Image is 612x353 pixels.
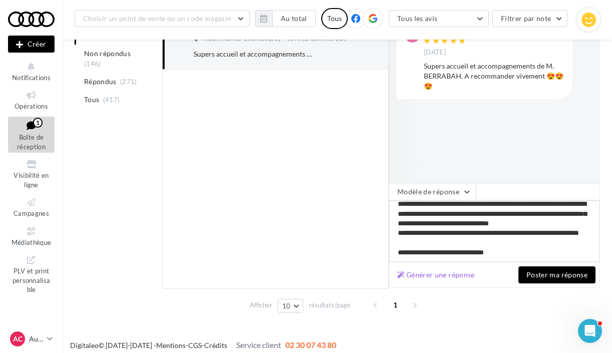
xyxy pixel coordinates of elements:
[17,133,46,151] span: Boîte de réception
[389,10,489,27] button: Tous les avis
[8,36,55,53] div: Nouvelle campagne
[250,300,272,310] span: Afficher
[84,49,131,59] span: Non répondus
[12,74,51,82] span: Notifications
[194,49,315,59] div: Supers accueil et accompagnements de M. BERRABAH. A recommander vivement 😍😍😍
[389,183,476,200] button: Modèle de réponse
[8,88,55,112] a: Opérations
[84,60,101,68] span: (146)
[103,96,120,104] span: (417)
[278,299,303,313] button: 10
[8,195,55,219] a: Campagnes
[84,95,99,105] span: Tous
[8,224,55,248] a: Médiathèque
[255,10,316,27] button: Au total
[387,297,403,313] span: 1
[397,14,438,23] span: Tous les avis
[424,61,564,91] div: Supers accueil et accompagnements de M. BERRABAH. A recommander vivement 😍😍😍
[15,102,48,110] span: Opérations
[33,118,43,128] div: 1
[8,36,55,53] button: Créer
[29,334,43,344] p: Audi CHAMBOURCY
[8,117,55,153] a: Boîte de réception1
[188,341,202,349] a: CGS
[236,340,281,349] span: Service client
[285,340,336,349] span: 02 30 07 43 80
[70,341,336,349] span: © [DATE]-[DATE] - - -
[578,319,602,343] iframe: Intercom live chat
[393,269,479,281] button: Générer une réponse
[14,171,49,189] span: Visibilité en ligne
[204,341,227,349] a: Crédits
[8,252,55,296] a: PLV et print personnalisable
[120,78,137,86] span: (271)
[282,302,291,310] span: 10
[84,77,117,87] span: Répondus
[8,329,55,348] a: AC Audi CHAMBOURCY
[518,266,595,283] button: Poster ma réponse
[70,341,99,349] a: Digitaleo
[272,10,316,27] button: Au total
[12,238,52,246] span: Médiathèque
[309,300,350,310] span: résultats/page
[156,341,186,349] a: Mentions
[492,10,568,27] button: Filtrer par note
[83,14,231,23] span: Choisir un point de vente ou un code magasin
[321,8,348,29] div: Tous
[14,209,49,217] span: Campagnes
[13,334,23,344] span: AC
[8,157,55,191] a: Visibilité en ligne
[8,59,55,84] button: Notifications
[75,10,250,27] button: Choisir un point de vente ou un code magasin
[13,265,51,293] span: PLV et print personnalisable
[424,48,446,57] span: [DATE]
